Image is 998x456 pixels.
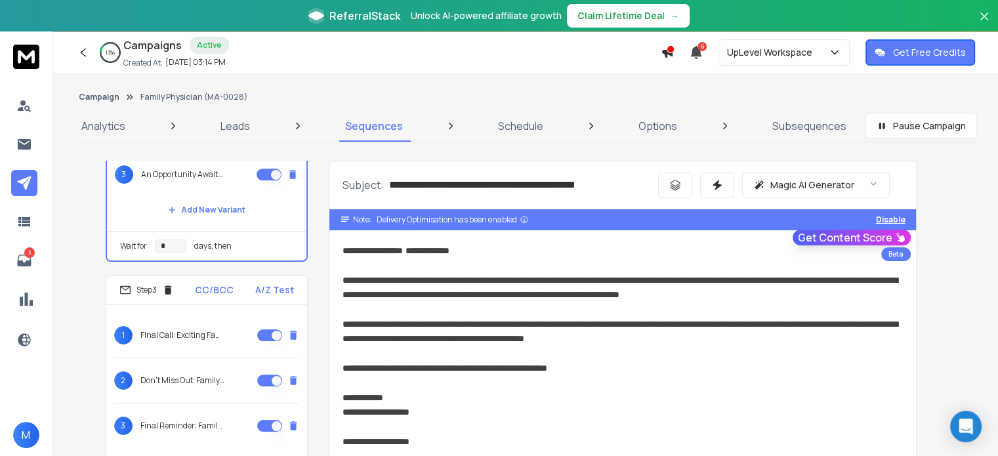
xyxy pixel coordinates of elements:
h1: Campaigns [123,37,182,53]
p: Created At: [123,58,163,68]
p: Subject: [343,177,384,193]
button: Add New Variant [157,197,256,223]
p: Magic AI Generator [770,178,854,192]
p: 13 % [106,49,115,56]
a: 3 [11,247,37,274]
span: ReferralStack [329,8,400,24]
p: CC/BCC [195,283,234,297]
p: Unlock AI-powered affiliate growth [411,9,562,22]
span: 3 [115,165,133,184]
span: 1 [114,326,133,344]
button: Magic AI Generator [742,172,890,198]
div: Beta [881,247,911,261]
span: 3 [114,417,133,435]
button: Campaign [79,92,119,102]
p: Schedule [498,118,543,134]
div: Step 3 [119,284,174,296]
div: Delivery Optimisation has been enabled [377,215,529,225]
p: 3 [24,247,35,258]
p: Family Physician (MA-0028) [140,92,247,102]
p: A/Z Test [255,283,294,297]
a: Analytics [73,110,133,142]
a: Sequences [337,110,411,142]
button: Claim Lifetime Deal→ [567,4,690,28]
a: Leads [213,110,258,142]
p: Subsequences [772,118,846,134]
p: Wait for [120,241,147,251]
p: Options [638,118,677,134]
div: Open Intercom Messenger [950,411,982,442]
a: Options [631,110,685,142]
p: Final Reminder: Family Medicine Opportunity Awaits! [140,421,224,431]
p: [DATE] 03:14 PM [165,57,226,68]
p: Leads [220,118,250,134]
a: Subsequences [764,110,854,142]
button: M [13,422,39,448]
button: Get Free Credits [865,39,975,66]
p: Final Call: Exciting Family Medicine Physician Role in [GEOGRAPHIC_DATA] [140,330,224,341]
a: Schedule [490,110,551,142]
p: UpLevel Workspace [727,46,818,59]
span: 2 [114,371,133,390]
p: Analytics [81,118,125,134]
button: Close banner [976,8,993,39]
p: Don't Miss Out: Family Medicine Position in [GEOGRAPHIC_DATA] [140,375,224,386]
span: Note: [353,215,371,225]
p: Get Free Credits [893,46,966,59]
span: 5 [697,42,707,51]
span: → [670,9,679,22]
p: Sequences [345,118,403,134]
p: An Opportunity Awaits: Family Medicine Physician Role [141,169,225,180]
button: Get Content Score [793,230,911,245]
div: Active [190,37,229,54]
p: days, then [194,241,232,251]
button: Pause Campaign [865,113,977,139]
button: Disable [876,215,905,225]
